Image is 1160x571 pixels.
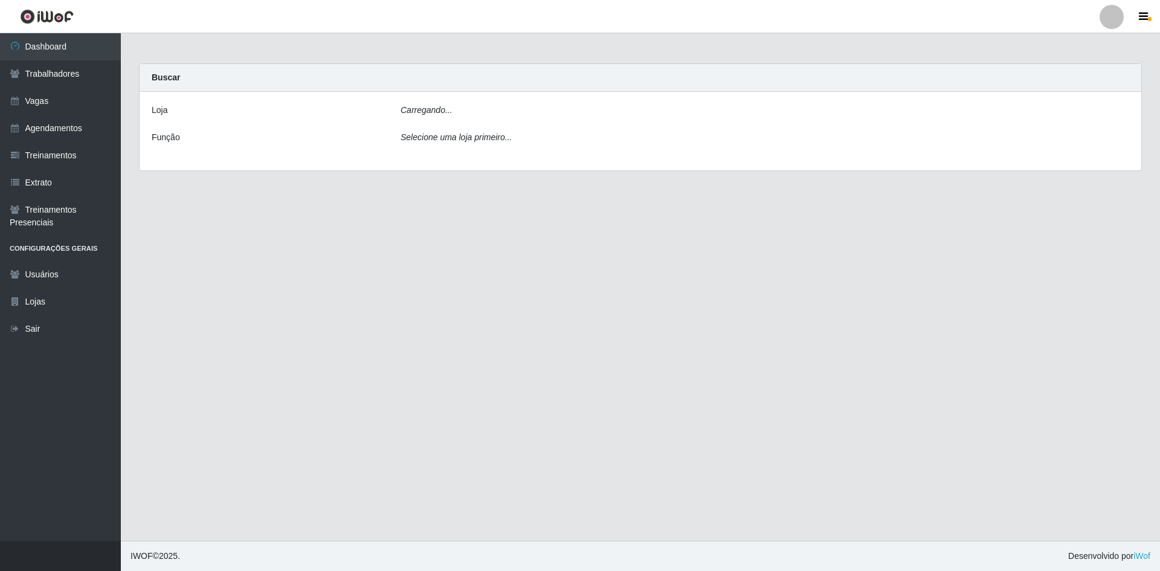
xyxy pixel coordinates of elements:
[152,131,180,144] label: Função
[401,105,453,115] i: Carregando...
[152,73,180,82] strong: Buscar
[1133,551,1150,561] a: iWof
[152,104,167,117] label: Loja
[401,132,512,142] i: Selecione uma loja primeiro...
[1068,550,1150,563] span: Desenvolvido por
[130,551,153,561] span: IWOF
[130,550,180,563] span: © 2025 .
[20,9,74,24] img: CoreUI Logo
